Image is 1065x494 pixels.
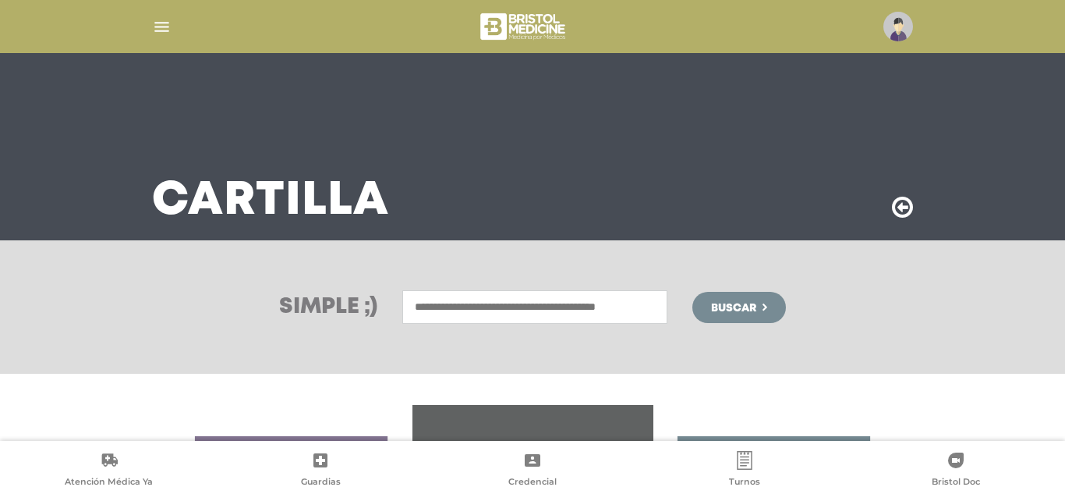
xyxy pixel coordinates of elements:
[508,476,557,490] span: Credencial
[279,297,377,318] h3: Simple ;)
[152,181,389,222] h3: Cartilla
[932,476,980,490] span: Bristol Doc
[692,292,786,323] button: Buscar
[478,8,571,45] img: bristol-medicine-blanco.png
[3,451,215,491] a: Atención Médica Ya
[215,451,427,491] a: Guardias
[850,451,1062,491] a: Bristol Doc
[711,303,756,314] span: Buscar
[639,451,851,491] a: Turnos
[301,476,341,490] span: Guardias
[152,17,172,37] img: Cober_menu-lines-white.svg
[426,451,639,491] a: Credencial
[65,476,153,490] span: Atención Médica Ya
[883,12,913,41] img: profile-placeholder.svg
[729,476,760,490] span: Turnos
